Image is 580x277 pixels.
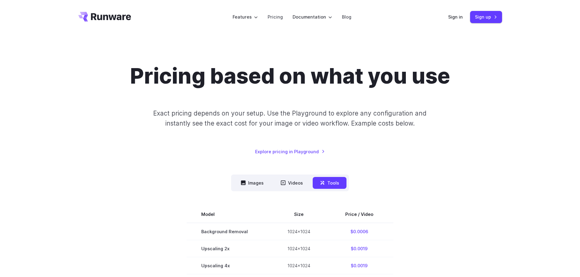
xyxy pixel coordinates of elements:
td: $0.0019 [325,257,393,274]
th: Model [187,206,273,223]
a: Sign up [470,11,502,23]
button: Tools [313,177,346,189]
td: Upscaling 4x [187,257,273,274]
p: Exact pricing depends on your setup. Use the Playground to explore any configuration and instantl... [142,108,438,129]
label: Documentation [293,13,332,20]
td: $0.0019 [325,240,393,257]
td: 1024x1024 [273,240,325,257]
a: Go to / [78,12,131,22]
a: Explore pricing in Playground [255,148,325,155]
th: Price / Video [325,206,393,223]
a: Sign in [448,13,463,20]
a: Blog [342,13,351,20]
td: Background Removal [187,223,273,240]
button: Videos [273,177,310,189]
a: Pricing [268,13,283,20]
td: $0.0006 [325,223,393,240]
td: 1024x1024 [273,257,325,274]
td: 1024x1024 [273,223,325,240]
td: Upscaling 2x [187,240,273,257]
th: Size [273,206,325,223]
h1: Pricing based on what you use [130,63,450,89]
label: Features [233,13,258,20]
button: Images [234,177,271,189]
